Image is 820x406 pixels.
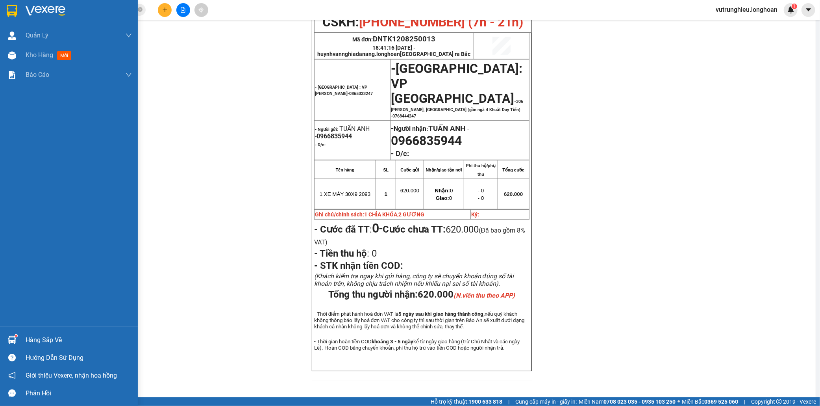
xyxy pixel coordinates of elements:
[26,30,48,40] span: Quản Lý
[314,224,370,235] strong: - Cước đã TT
[787,6,794,13] img: icon-new-feature
[805,6,812,13] span: caret-down
[792,4,797,9] sup: 1
[793,4,796,9] span: 1
[322,15,523,30] span: CSKH:
[400,51,470,57] span: [GEOGRAPHIC_DATA] ra Bắc
[26,51,53,59] span: Kho hàng
[8,389,16,397] span: message
[503,168,524,172] strong: Tổng cước
[314,272,514,287] span: (Khách kiểm tra ngay khi gửi hàng, công ty sẽ chuyển khoản đúng số tài khoản trên, không chịu trá...
[508,397,509,406] span: |
[391,149,409,158] strong: - D/c:
[468,399,502,405] strong: 1900 633 818
[336,168,354,172] strong: Tên hàng
[435,188,453,194] span: 0
[26,387,132,399] div: Phản hồi
[391,133,462,148] span: 0966835944
[394,125,466,132] span: Người nhận:
[314,224,383,235] span: :
[478,188,484,194] span: - 0
[26,371,117,380] span: Giới thiệu Vexere, nhận hoa hồng
[3,17,60,31] span: [PHONE_NUMBER]
[158,3,172,17] button: plus
[317,45,470,57] span: 18:41:16 [DATE] -
[364,211,424,218] span: 1 CHÌA KHÓA,2 GƯƠNG
[399,311,485,317] strong: 5 ngày sau khi giao hàng thành công,
[314,260,403,271] span: - STK nhận tiền COD:
[8,51,16,60] img: warehouse-icon
[677,400,680,403] span: ⚪️
[8,336,16,344] img: warehouse-icon
[359,15,523,30] span: [PHONE_NUMBER] (7h - 21h)
[418,289,515,300] span: 620.000
[372,339,413,345] strong: khoảng 3 - 5 ngày
[15,335,17,337] sup: 1
[3,54,49,61] span: 14:02:28 [DATE]
[400,168,419,172] strong: Cước gửi
[138,6,143,14] span: close-circle
[176,3,190,17] button: file-add
[314,248,367,259] strong: - Tiền thu hộ
[26,70,49,80] span: Báo cáo
[709,5,784,15] span: vutrunghieu.longhoan
[26,352,132,364] div: Hướng dẫn sử dụng
[317,132,352,140] span: 0966835944
[7,5,17,17] img: logo-vxr
[8,354,16,361] span: question-circle
[162,7,168,13] span: plus
[431,397,502,406] span: Hỗ trợ kỹ thuật:
[391,99,524,119] span: 306 [PERSON_NAME], [GEOGRAPHIC_DATA] (gần ngã 4 Khuất Duy Tiến) -
[471,211,479,218] strong: Ký:
[57,51,71,60] span: mới
[400,188,419,194] span: 620.000
[62,17,157,31] span: CÔNG TY TNHH CHUYỂN PHÁT NHANH BẢO AN
[194,3,208,17] button: aim
[8,372,16,379] span: notification
[391,61,396,76] span: -
[383,168,389,172] strong: SL
[391,124,466,133] strong: -
[515,397,577,406] span: Cung cấp máy in - giấy in:
[393,114,416,119] span: 0768444247
[436,195,449,201] strong: Giao:
[435,188,450,194] strong: Nhận:
[453,292,515,299] em: (N.viên thu theo APP)
[126,72,132,78] span: down
[466,125,469,132] span: -
[8,32,16,40] img: warehouse-icon
[436,195,452,201] span: 0
[315,127,338,132] strong: - Người gửi:
[801,3,815,17] button: caret-down
[369,248,377,259] span: 0
[314,339,520,351] span: - Thời gian hoàn tiền COD kể từ ngày giao hàng (trừ Chủ Nhật và các ngày Lễ). Hoàn COD bằng chuyể...
[744,397,745,406] span: |
[8,71,16,79] img: solution-icon
[22,17,42,24] strong: CSKH:
[426,168,462,172] strong: Nhận/giao tận nơi
[320,191,370,197] span: 1 XE MÁY 30X9 2093
[385,191,387,197] span: 1
[704,399,738,405] strong: 0369 525 060
[328,289,515,300] span: Tổng thu người nhận:
[138,7,143,12] span: close-circle
[352,36,436,43] span: Mã đơn:
[776,399,782,404] span: copyright
[26,334,132,346] div: Hàng sắp về
[579,397,676,406] span: Miền Nam
[198,7,204,13] span: aim
[504,191,523,197] span: 620.000
[372,221,383,236] span: -
[429,124,466,133] span: TUẤN ANH
[314,248,377,259] span: :
[383,224,446,235] strong: Cước chưa TT:
[126,32,132,39] span: down
[349,91,373,96] span: 0865333247
[603,399,676,405] strong: 0708 023 035 - 0935 103 250
[391,68,524,119] span: -
[315,125,370,140] span: TUẤN ANH -
[314,311,524,330] span: - Thời điểm phát hành hoá đơn VAT là nếu quý khách không thông báo lấy hoá đơn VAT cho công ty th...
[373,35,436,43] span: DNTK1208250013
[56,4,159,14] strong: PHIẾU DÁN LÊN HÀNG
[315,85,373,96] span: - [GEOGRAPHIC_DATA] : VP [PERSON_NAME]-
